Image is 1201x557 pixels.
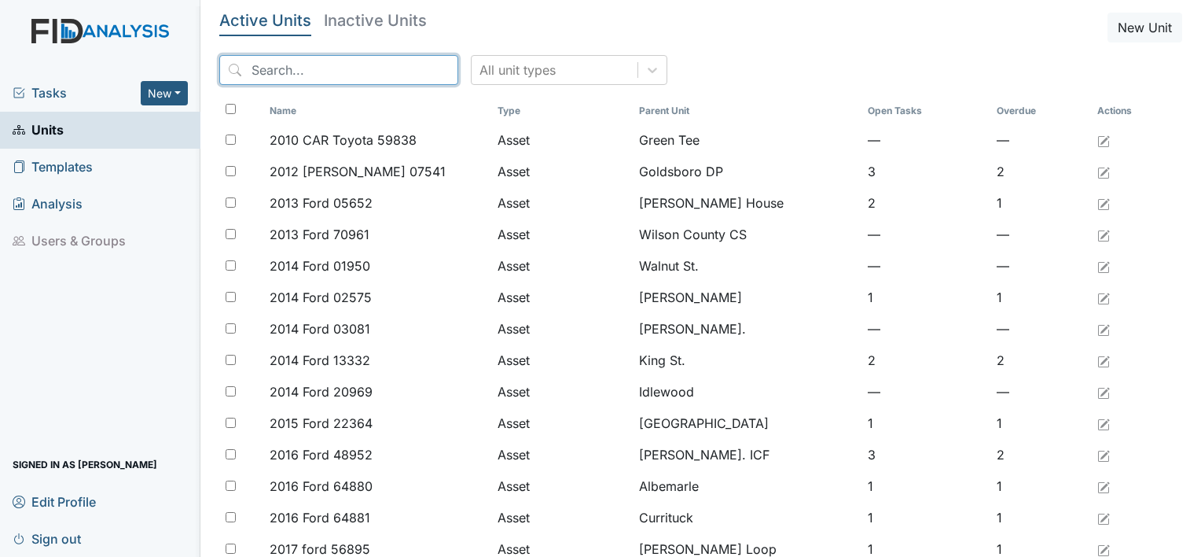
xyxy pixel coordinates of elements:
td: 3 [861,439,991,470]
a: Tasks [13,83,141,102]
td: 1 [990,187,1091,219]
a: Edit [1097,225,1110,244]
td: King St. [633,345,861,376]
input: Search... [219,55,458,85]
td: — [990,250,1091,282]
td: 2 [990,439,1091,470]
td: 1 [861,502,991,533]
td: Asset [491,470,633,502]
td: — [861,124,991,156]
td: — [861,376,991,408]
td: — [990,376,1091,408]
span: 2013 Ford 70961 [270,225,369,244]
a: Edit [1097,319,1110,338]
span: 2014 Ford 03081 [270,319,370,338]
span: Analysis [13,192,83,216]
span: Signed in as [PERSON_NAME] [13,452,157,477]
td: — [861,219,991,250]
a: Edit [1097,131,1110,149]
td: Asset [491,156,633,187]
button: New Unit [1107,13,1182,42]
h5: Inactive Units [324,13,427,28]
td: [PERSON_NAME]. [633,313,861,345]
td: — [861,313,991,345]
td: [GEOGRAPHIC_DATA] [633,408,861,439]
td: Asset [491,313,633,345]
td: Goldsboro DP [633,156,861,187]
td: Currituck [633,502,861,533]
span: 2010 CAR Toyota 59838 [270,131,417,149]
span: 2016 Ford 64880 [270,477,373,496]
td: 1 [990,470,1091,502]
button: New [141,81,188,105]
td: [PERSON_NAME]. ICF [633,439,861,470]
a: Edit [1097,351,1110,370]
td: — [861,250,991,282]
a: Edit [1097,194,1110,212]
span: 2016 Ford 64881 [270,508,370,527]
a: Edit [1097,445,1110,464]
span: 2014 Ford 02575 [270,288,372,307]
td: [PERSON_NAME] [633,282,861,313]
td: Asset [491,345,633,376]
td: — [990,313,1091,345]
span: 2012 [PERSON_NAME] 07541 [270,162,446,181]
td: Asset [491,250,633,282]
td: Asset [491,187,633,219]
td: Asset [491,439,633,470]
td: 1 [861,282,991,313]
td: 1 [990,408,1091,439]
th: Toggle SortBy [990,98,1091,124]
th: Actions [1091,98,1170,124]
span: 2016 Ford 48952 [270,445,373,464]
td: — [990,124,1091,156]
span: Edit Profile [13,489,96,514]
a: Edit [1097,477,1110,496]
a: Edit [1097,382,1110,401]
td: 2 [990,345,1091,376]
td: 1 [990,502,1091,533]
td: Asset [491,502,633,533]
td: 1 [861,470,991,502]
td: 2 [990,156,1091,187]
td: 3 [861,156,991,187]
span: 2015 Ford 22364 [270,414,373,433]
a: Edit [1097,256,1110,275]
th: Toggle SortBy [633,98,861,124]
div: All unit types [479,61,556,79]
td: Asset [491,376,633,408]
span: 2014 Ford 13332 [270,351,370,370]
td: Asset [491,124,633,156]
span: Templates [13,155,93,179]
a: Edit [1097,508,1110,527]
td: Asset [491,408,633,439]
td: 2 [861,187,991,219]
span: 2014 Ford 01950 [270,256,370,275]
th: Toggle SortBy [861,98,991,124]
td: Albemarle [633,470,861,502]
span: 2014 Ford 20969 [270,382,373,401]
td: 1 [861,408,991,439]
td: Asset [491,282,633,313]
td: [PERSON_NAME] House [633,187,861,219]
a: Edit [1097,288,1110,307]
td: Green Tee [633,124,861,156]
span: Sign out [13,526,81,551]
td: 1 [990,282,1091,313]
th: Toggle SortBy [491,98,633,124]
input: Toggle All Rows Selected [226,104,236,114]
span: Units [13,118,64,142]
span: 2013 Ford 05652 [270,194,373,212]
td: Idlewood [633,376,861,408]
a: Edit [1097,162,1110,181]
td: 2 [861,345,991,376]
th: Toggle SortBy [263,98,491,124]
h5: Active Units [219,13,311,28]
a: Edit [1097,414,1110,433]
td: Walnut St. [633,250,861,282]
td: Wilson County CS [633,219,861,250]
td: — [990,219,1091,250]
td: Asset [491,219,633,250]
